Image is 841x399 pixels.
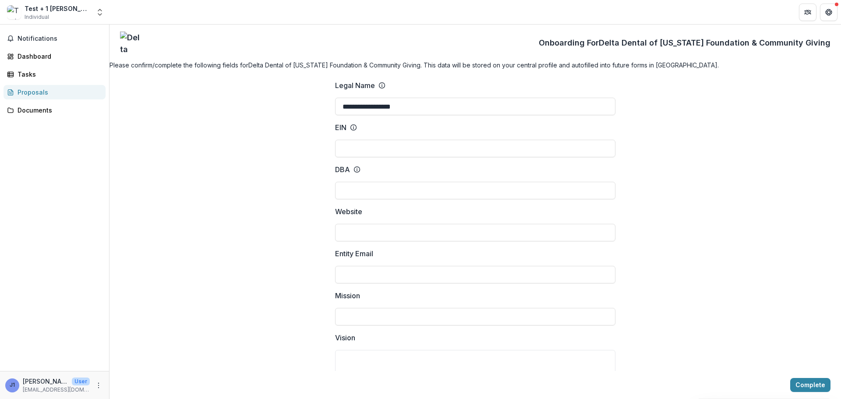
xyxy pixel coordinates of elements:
img: Delta Dental of Minnesota Foundation & Community Giving logo [120,32,142,53]
p: Mission [335,290,360,301]
button: Partners [799,4,816,21]
a: Proposals [4,85,106,99]
a: Documents [4,103,106,117]
a: Tasks [4,67,106,81]
p: Vision [335,332,355,343]
a: Dashboard [4,49,106,64]
div: Dashboard [18,52,99,61]
button: Get Help [820,4,837,21]
p: [PERSON_NAME] + 1 [23,377,68,386]
div: Proposals [18,88,99,97]
p: DBA [335,164,350,175]
div: Documents [18,106,99,115]
div: Tasks [18,70,99,79]
p: [EMAIL_ADDRESS][DOMAIN_NAME] [23,386,90,394]
button: Open entity switcher [94,4,106,21]
div: Test + 1 [PERSON_NAME] [25,4,90,13]
span: Notifications [18,35,102,42]
button: More [93,380,104,391]
div: John Howe + 1 [10,382,15,388]
p: Website [335,206,362,217]
span: Individual [25,13,49,21]
p: Legal Name [335,80,375,91]
h4: Please confirm/complete the following fields for Delta Dental of [US_STATE] Foundation & Communit... [110,60,841,70]
p: EIN [335,122,346,133]
button: Complete [790,378,830,392]
button: Notifications [4,32,106,46]
p: Onboarding For Delta Dental of [US_STATE] Foundation & Community Giving [539,37,830,49]
p: User [72,378,90,385]
p: Entity Email [335,248,373,259]
img: Test + 1 John Howe [7,5,21,19]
